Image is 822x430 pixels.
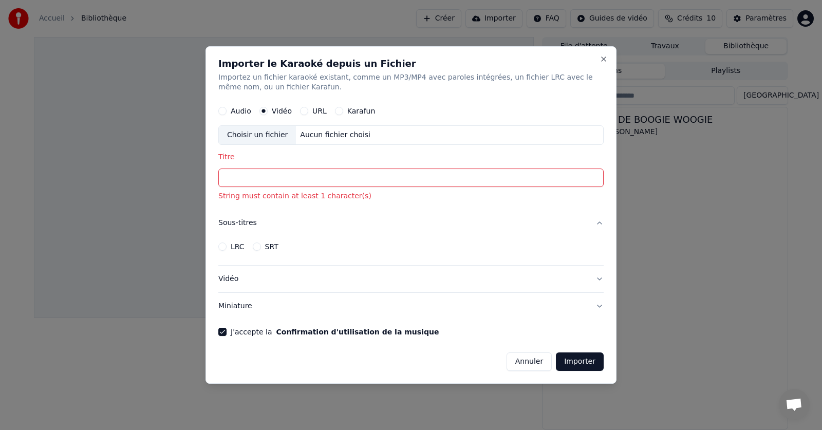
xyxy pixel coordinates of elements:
[556,352,604,371] button: Importer
[507,352,552,371] button: Annuler
[312,108,327,115] label: URL
[218,236,604,265] div: Sous-titres
[296,130,375,141] div: Aucun fichier choisi
[347,108,376,115] label: Karafun
[218,192,604,202] p: String must contain at least 1 character(s)
[218,59,604,68] h2: Importer le Karaoké depuis un Fichier
[218,210,604,236] button: Sous-titres
[276,328,439,335] button: J'accepte la
[231,328,439,335] label: J'accepte la
[231,108,251,115] label: Audio
[218,154,604,161] label: Titre
[218,266,604,292] button: Vidéo
[219,126,296,145] div: Choisir un fichier
[231,243,245,250] label: LRC
[218,293,604,320] button: Miniature
[272,108,292,115] label: Vidéo
[265,243,278,250] label: SRT
[218,72,604,93] p: Importez un fichier karaoké existant, comme un MP3/MP4 avec paroles intégrées, un fichier LRC ave...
